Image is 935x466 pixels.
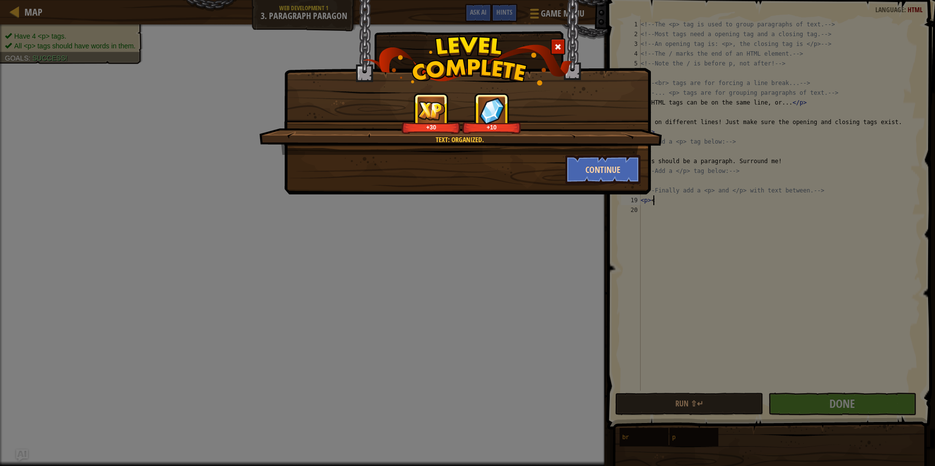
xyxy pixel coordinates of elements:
[418,101,445,120] img: reward_icon_xp.png
[464,124,519,131] div: +10
[403,124,459,131] div: +30
[363,36,573,85] img: level_complete.png
[306,135,614,145] div: Text: organized.
[565,155,641,184] button: Continue
[479,97,505,124] img: reward_icon_gems.png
